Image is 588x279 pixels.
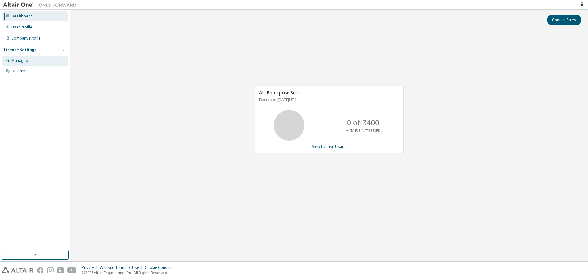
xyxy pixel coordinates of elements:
[259,89,301,96] span: AU Enterprise Suite
[11,14,33,19] div: Dashboard
[259,97,398,102] p: Expires on [DATE] UTC
[11,58,28,63] div: Managed
[67,267,76,273] img: youtube.svg
[346,128,381,133] p: ALTAIR UNITS USED
[57,267,64,273] img: linkedin.svg
[47,267,54,273] img: instagram.svg
[347,117,379,128] p: 0 of 3400
[82,270,176,275] p: © 2025 Altair Engineering, Inc. All Rights Reserved.
[2,267,33,273] img: altair_logo.svg
[547,15,581,25] button: Contact Sales
[4,47,36,52] div: License Settings
[11,36,40,41] div: Company Profile
[11,69,27,74] div: On Prem
[3,2,80,8] img: Altair One
[100,265,145,270] div: Website Terms of Use
[312,144,347,149] a: View License Usage
[82,265,100,270] div: Privacy
[11,25,32,30] div: User Profile
[37,267,43,273] img: facebook.svg
[145,265,176,270] div: Cookie Consent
